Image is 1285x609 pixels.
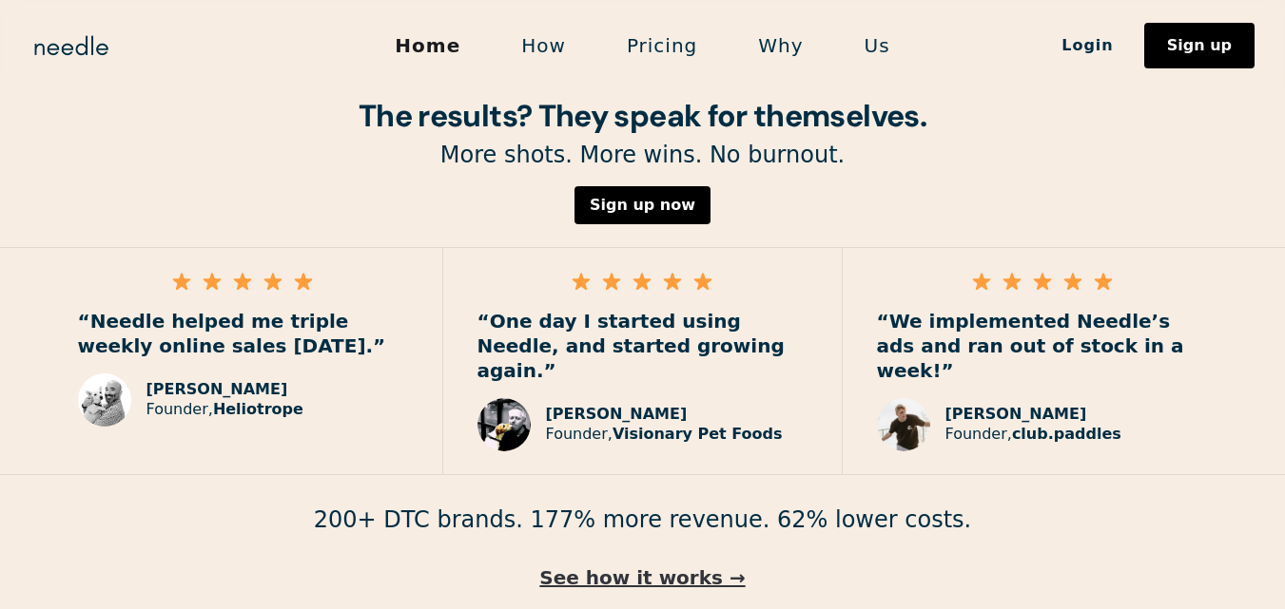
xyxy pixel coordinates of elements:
strong: Visionary Pet Foods [613,425,783,443]
strong: Heliotrope [213,400,303,418]
strong: [PERSON_NAME] [546,405,688,423]
p: Founder, [546,425,783,445]
a: Pricing [596,26,728,66]
a: Login [1031,29,1144,62]
a: Sign up [1144,23,1255,68]
a: Us [834,26,921,66]
p: “We implemented Needle’s ads and ran out of stock in a week!” [877,309,1208,383]
div: Sign up [1167,38,1232,53]
p: “Needle helped me triple weekly online sales [DATE].” [78,309,408,358]
p: “One day I started using Needle, and started growing again.” [477,309,808,383]
p: Founder, [146,400,303,420]
strong: The results? They speak for themselves. [359,96,926,136]
p: Founder, [945,425,1121,445]
strong: club.paddles [1012,425,1121,443]
a: Sign up now [574,186,711,224]
a: Why [728,26,833,66]
a: How [491,26,596,66]
strong: [PERSON_NAME] [146,380,288,398]
strong: [PERSON_NAME] [945,405,1087,423]
div: Sign up now [590,198,695,213]
a: Home [364,26,491,66]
